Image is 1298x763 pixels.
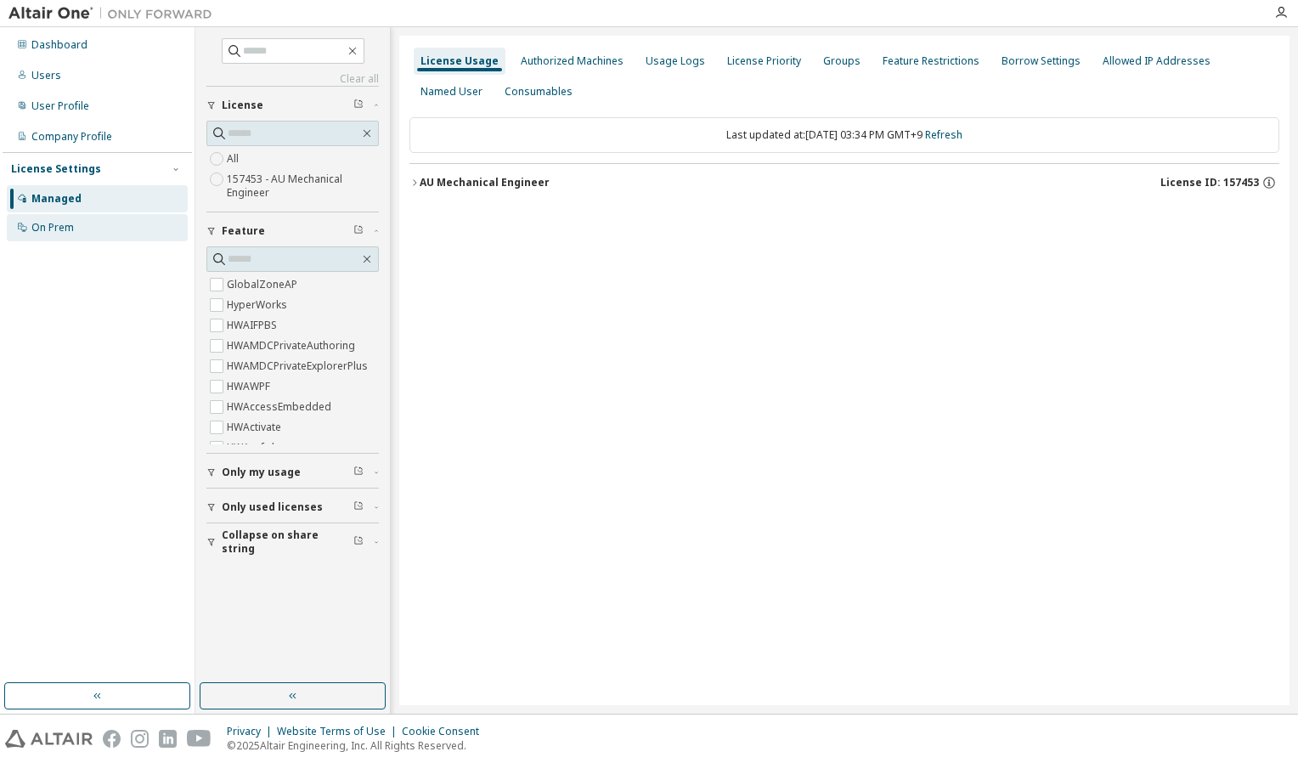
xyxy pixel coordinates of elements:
[227,376,274,397] label: HWAWPF
[353,500,364,514] span: Clear filter
[5,730,93,748] img: altair_logo.svg
[131,730,149,748] img: instagram.svg
[420,85,483,99] div: Named User
[227,738,489,753] p: © 2025 Altair Engineering, Inc. All Rights Reserved.
[11,162,101,176] div: License Settings
[222,466,301,479] span: Only my usage
[31,69,61,82] div: Users
[31,130,112,144] div: Company Profile
[227,336,358,356] label: HWAMDCPrivateAuthoring
[505,85,573,99] div: Consumables
[353,535,364,549] span: Clear filter
[727,54,801,68] div: License Priority
[222,224,265,238] span: Feature
[8,5,221,22] img: Altair One
[206,72,379,86] a: Clear all
[187,730,212,748] img: youtube.svg
[353,224,364,238] span: Clear filter
[823,54,861,68] div: Groups
[227,725,277,738] div: Privacy
[409,117,1279,153] div: Last updated at: [DATE] 03:34 PM GMT+9
[1160,176,1259,189] span: License ID: 157453
[420,176,550,189] div: AU Mechanical Engineer
[206,87,379,124] button: License
[222,99,263,112] span: License
[277,725,402,738] div: Website Terms of Use
[1103,54,1211,68] div: Allowed IP Addresses
[227,417,285,438] label: HWActivate
[206,212,379,250] button: Feature
[420,54,499,68] div: License Usage
[159,730,177,748] img: linkedin.svg
[925,127,962,142] a: Refresh
[227,169,379,203] label: 157453 - AU Mechanical Engineer
[103,730,121,748] img: facebook.svg
[31,221,74,235] div: On Prem
[31,99,89,113] div: User Profile
[227,438,281,458] label: HWAcufwh
[883,54,979,68] div: Feature Restrictions
[227,397,335,417] label: HWAccessEmbedded
[206,489,379,526] button: Only used licenses
[31,192,82,206] div: Managed
[227,295,291,315] label: HyperWorks
[409,164,1279,201] button: AU Mechanical EngineerLicense ID: 157453
[206,454,379,491] button: Only my usage
[222,500,323,514] span: Only used licenses
[222,528,353,556] span: Collapse on share string
[206,523,379,561] button: Collapse on share string
[227,356,371,376] label: HWAMDCPrivateExplorerPlus
[227,149,242,169] label: All
[646,54,705,68] div: Usage Logs
[353,99,364,112] span: Clear filter
[353,466,364,479] span: Clear filter
[227,315,280,336] label: HWAIFPBS
[31,38,87,52] div: Dashboard
[1002,54,1081,68] div: Borrow Settings
[402,725,489,738] div: Cookie Consent
[521,54,624,68] div: Authorized Machines
[227,274,301,295] label: GlobalZoneAP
